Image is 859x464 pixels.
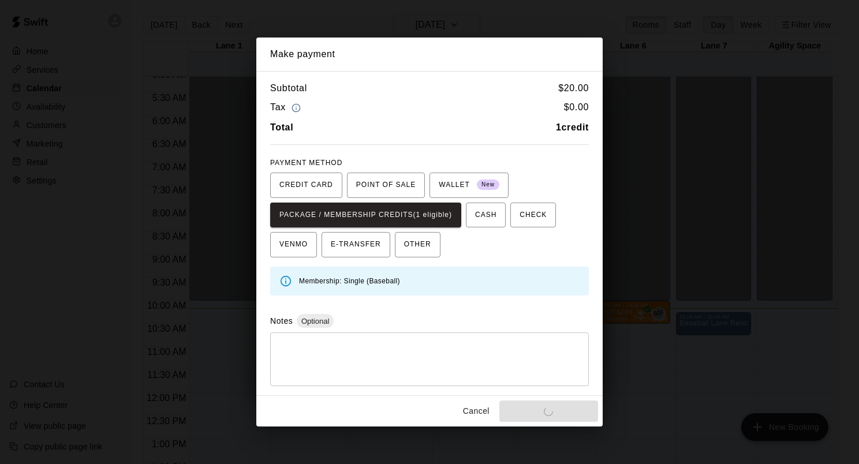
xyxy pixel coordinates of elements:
span: CHECK [520,206,547,224]
button: Cancel [458,401,495,422]
button: POINT OF SALE [347,173,425,198]
b: 1 credit [556,122,589,132]
span: OTHER [404,235,431,254]
span: Optional [297,317,334,325]
button: CHECK [510,203,556,228]
button: CREDIT CARD [270,173,342,198]
span: CASH [475,206,496,224]
button: OTHER [395,232,440,257]
span: POINT OF SALE [356,176,416,194]
button: WALLET New [429,173,509,198]
span: New [477,177,499,193]
h6: $ 20.00 [558,81,589,96]
button: PACKAGE / MEMBERSHIP CREDITS(1 eligible) [270,203,461,228]
h2: Make payment [256,38,603,71]
b: Total [270,122,293,132]
button: VENMO [270,232,317,257]
h6: Subtotal [270,81,307,96]
span: Membership: Single (Baseball) [299,277,400,285]
span: WALLET [439,176,499,194]
span: VENMO [279,235,308,254]
button: E-TRANSFER [322,232,390,257]
h6: Tax [270,100,304,115]
span: E-TRANSFER [331,235,381,254]
button: CASH [466,203,506,228]
h6: $ 0.00 [564,100,589,115]
label: Notes [270,316,293,325]
span: PACKAGE / MEMBERSHIP CREDITS (1 eligible) [279,206,452,224]
span: CREDIT CARD [279,176,333,194]
span: PAYMENT METHOD [270,159,342,167]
